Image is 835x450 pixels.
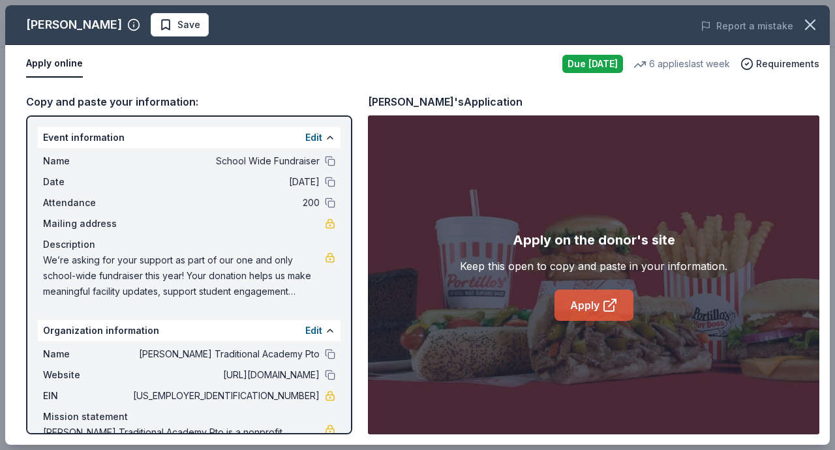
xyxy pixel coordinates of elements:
span: Mailing address [43,216,130,232]
span: Requirements [756,56,819,72]
div: Due [DATE] [562,55,623,73]
span: Name [43,346,130,362]
span: 200 [130,195,320,211]
a: Apply [554,290,633,321]
span: [PERSON_NAME] Traditional Academy Pto [130,346,320,362]
button: Report a mistake [701,18,793,34]
div: Organization information [38,320,341,341]
button: Apply online [26,50,83,78]
div: Apply on the donor's site [513,230,675,250]
span: School Wide Fundraiser [130,153,320,169]
span: [URL][DOMAIN_NAME] [130,367,320,383]
div: 6 applies last week [633,56,730,72]
button: Requirements [740,56,819,72]
span: We’re asking for your support as part of our one and only school-wide fundraiser this year! Your ... [43,252,325,299]
span: [US_EMPLOYER_IDENTIFICATION_NUMBER] [130,388,320,404]
button: Save [151,13,209,37]
span: Name [43,153,130,169]
div: Keep this open to copy and paste in your information. [460,258,727,274]
span: [DATE] [130,174,320,190]
div: Event information [38,127,341,148]
span: Website [43,367,130,383]
span: Save [177,17,200,33]
span: EIN [43,388,130,404]
div: [PERSON_NAME]'s Application [368,93,523,110]
button: Edit [305,323,322,338]
button: Edit [305,130,322,145]
span: Attendance [43,195,130,211]
div: Mission statement [43,409,335,425]
div: Description [43,237,335,252]
div: [PERSON_NAME] [26,14,122,35]
span: Date [43,174,130,190]
div: Copy and paste your information: [26,93,352,110]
